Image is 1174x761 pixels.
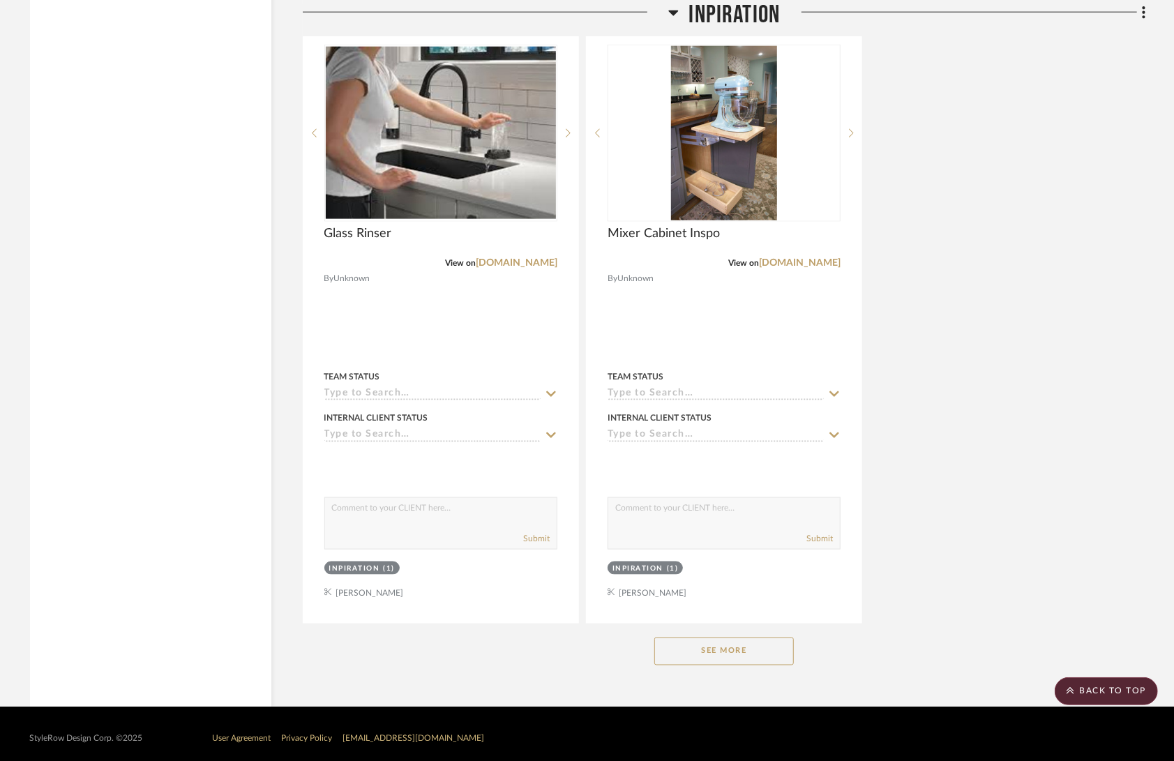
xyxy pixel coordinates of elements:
[608,388,824,401] input: Type to Search…
[324,412,428,424] div: Internal Client Status
[334,272,370,285] span: Unknown
[1055,677,1158,705] scroll-to-top-button: BACK TO TOP
[326,47,556,219] img: Glass Rinser
[523,532,550,545] button: Submit
[608,272,617,285] span: By
[667,564,679,574] div: (1)
[324,272,334,285] span: By
[728,259,759,267] span: View on
[671,46,778,220] img: Mixer Cabinet Inspo
[282,734,333,743] a: Privacy Policy
[617,272,654,285] span: Unknown
[329,564,380,574] div: Inpiration
[608,412,712,424] div: Internal Client Status
[759,258,841,268] a: [DOMAIN_NAME]
[608,370,663,383] div: Team Status
[476,258,557,268] a: [DOMAIN_NAME]
[324,226,392,241] span: Glass Rinser
[30,734,143,744] div: StyleRow Design Corp. ©2025
[608,429,824,442] input: Type to Search…
[612,564,663,574] div: Inpiration
[654,638,794,665] button: See More
[384,564,396,574] div: (1)
[324,388,541,401] input: Type to Search…
[608,226,720,241] span: Mixer Cabinet Inspo
[445,259,476,267] span: View on
[343,734,485,743] a: [EMAIL_ADDRESS][DOMAIN_NAME]
[324,429,541,442] input: Type to Search…
[806,532,833,545] button: Submit
[324,370,380,383] div: Team Status
[213,734,271,743] a: User Agreement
